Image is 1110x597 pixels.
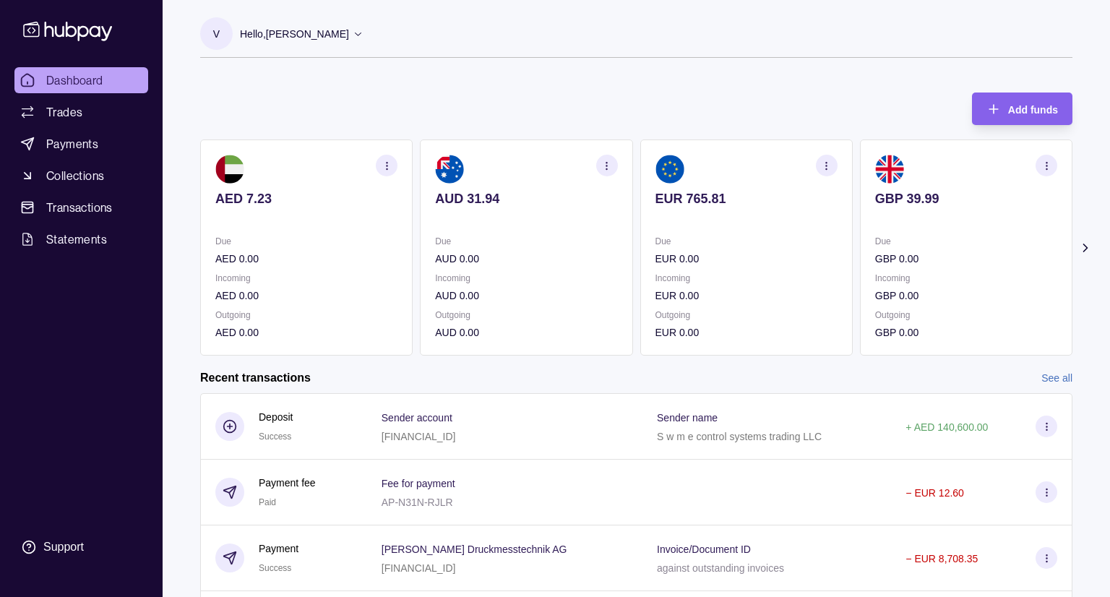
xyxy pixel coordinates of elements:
p: Payment fee [259,475,316,491]
p: GBP 0.00 [875,325,1057,340]
p: Payment [259,541,298,557]
span: Collections [46,167,104,184]
img: eu [655,155,684,184]
p: + AED 140,600.00 [905,421,988,433]
p: Due [215,233,397,249]
p: EUR 0.00 [655,325,838,340]
p: AED 0.00 [215,288,397,304]
span: Transactions [46,199,113,216]
a: Statements [14,226,148,252]
a: See all [1041,370,1072,386]
p: AUD 0.00 [435,251,617,267]
p: Hello, [PERSON_NAME] [240,26,349,42]
a: Dashboard [14,67,148,93]
p: EUR 765.81 [655,191,838,207]
a: Collections [14,163,148,189]
span: Success [259,563,291,573]
p: Incoming [655,270,838,286]
span: Trades [46,103,82,121]
img: au [435,155,464,184]
img: ae [215,155,244,184]
p: Outgoing [435,307,617,323]
p: AP-N31N-RJLR [382,497,453,508]
p: GBP 39.99 [875,191,1057,207]
p: GBP 0.00 [875,251,1057,267]
p: Due [655,233,838,249]
span: Success [259,431,291,442]
p: [PERSON_NAME] Druckmesstechnik AG [382,544,567,555]
p: EUR 0.00 [655,251,838,267]
a: Payments [14,131,148,157]
button: Add funds [972,93,1072,125]
p: Outgoing [875,307,1057,323]
span: Statements [46,231,107,248]
p: Deposit [259,409,293,425]
p: [FINANCIAL_ID] [382,431,456,442]
a: Support [14,532,148,562]
p: Incoming [875,270,1057,286]
p: AED 0.00 [215,251,397,267]
p: AED 0.00 [215,325,397,340]
p: Outgoing [655,307,838,323]
p: Incoming [215,270,397,286]
p: − EUR 12.60 [905,487,964,499]
p: AUD 0.00 [435,288,617,304]
h2: Recent transactions [200,370,311,386]
p: Invoice/Document ID [657,544,751,555]
p: against outstanding invoices [657,562,784,574]
p: − EUR 8,708.35 [905,553,978,564]
p: V [213,26,220,42]
p: GBP 0.00 [875,288,1057,304]
p: AUD 0.00 [435,325,617,340]
span: Dashboard [46,72,103,89]
p: Incoming [435,270,617,286]
span: Paid [259,497,276,507]
p: AED 7.23 [215,191,397,207]
span: Payments [46,135,98,153]
p: [FINANCIAL_ID] [382,562,456,574]
p: Due [435,233,617,249]
p: Sender name [657,412,718,424]
div: Support [43,539,84,555]
p: EUR 0.00 [655,288,838,304]
span: Add funds [1008,104,1058,116]
img: gb [875,155,904,184]
a: Trades [14,99,148,125]
p: Fee for payment [382,478,455,489]
a: Transactions [14,194,148,220]
p: Sender account [382,412,452,424]
p: Outgoing [215,307,397,323]
p: AUD 31.94 [435,191,617,207]
p: Due [875,233,1057,249]
p: S w m e control systems trading LLC [657,431,822,442]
